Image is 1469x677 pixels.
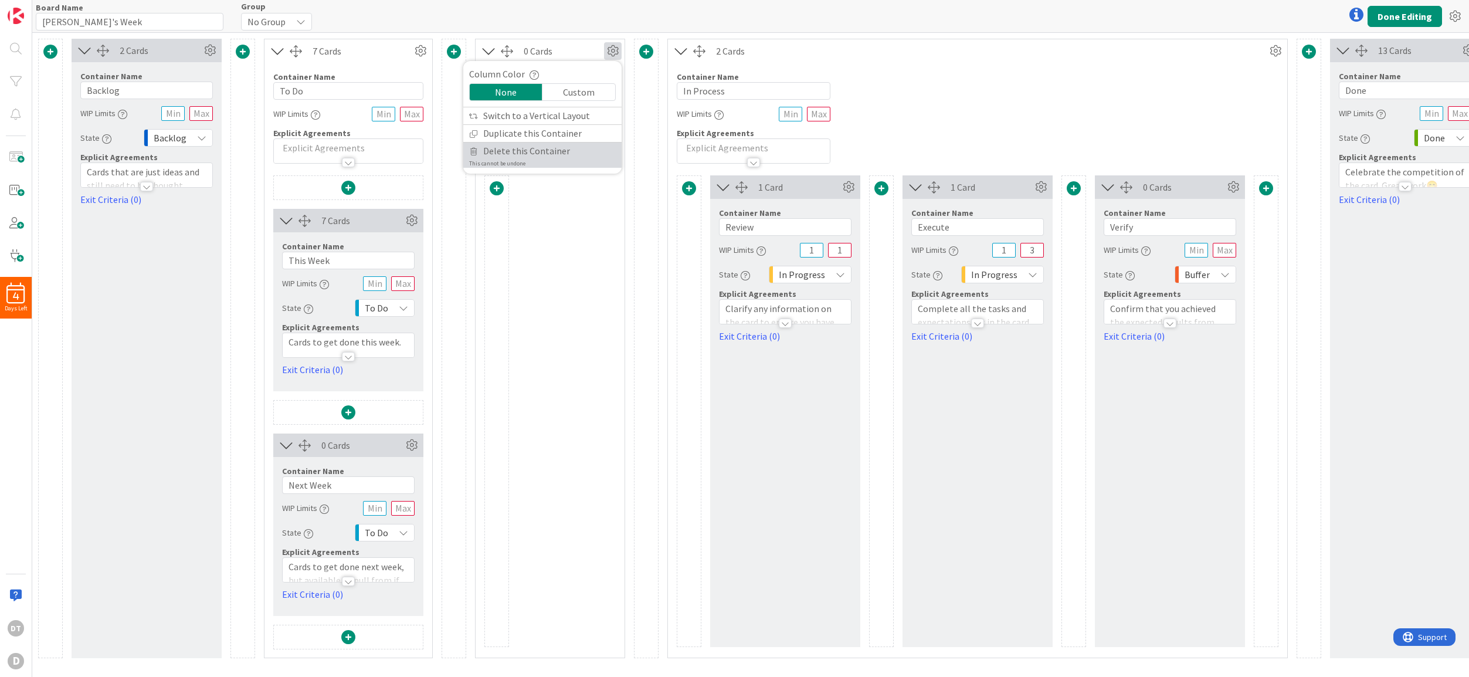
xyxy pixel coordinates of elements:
div: WIP Limits [911,239,958,260]
span: Explicit Agreements [677,128,754,138]
div: This cannot be undone [469,160,525,168]
div: D [8,653,24,669]
a: Delete this ContainerThis cannot be undone [463,143,622,168]
span: Backlog [154,130,186,146]
div: 1 Card [951,180,1032,194]
label: Board Name [36,2,83,13]
input: Add container name... [282,252,415,269]
div: WIP Limits [719,239,766,260]
input: Min [1420,106,1443,121]
div: 0 Cards [321,438,403,452]
div: State [282,297,313,319]
label: Container Name [282,466,344,476]
input: Max [400,107,423,121]
span: Explicit Agreements [282,547,359,557]
input: Max [189,106,213,121]
span: To Do [365,524,388,541]
input: Min [992,243,1016,258]
input: Max [1020,243,1044,258]
div: WIP Limits [282,273,329,294]
span: Support [25,2,53,16]
div: Custom [542,84,615,100]
span: Explicit Agreements [282,322,359,333]
div: 1 Card [758,180,840,194]
a: Exit Criteria (0) [1104,329,1236,343]
input: Add container name... [911,218,1044,236]
p: Cards to get done this week. [289,336,408,349]
input: Min [363,276,386,291]
span: Explicit Agreements [1339,152,1416,163]
div: State [1104,264,1135,285]
span: Explicit Agreements [273,128,351,138]
label: Container Name [1339,71,1401,82]
div: WIP Limits [273,103,320,124]
div: 7 Cards [321,214,403,228]
p: Clarify any information on the card to ensure you have everything needed to succeed. [725,302,845,342]
input: Min [779,107,802,121]
label: Container Name [911,208,973,218]
input: Max [391,276,415,291]
p: Celebrate the competition of the card. Great work [1345,165,1465,192]
label: Container Name [80,71,143,82]
div: WIP Limits [1104,239,1151,260]
div: DT [8,620,24,637]
span: Group [241,2,266,11]
div: State [1339,127,1370,148]
button: Done Editing [1368,6,1442,27]
a: Switch to a Vertical Layout [463,107,622,124]
div: 13 Cards [1378,43,1460,57]
span: Delete this Container [483,143,570,160]
p: Cards to get done next week, but available to pull from if you run out of cards in the column above. [289,560,408,614]
span: Explicit Agreements [1104,289,1181,299]
div: WIP Limits [282,497,329,519]
input: Min [372,107,395,121]
label: Container Name [282,241,344,252]
a: Exit Criteria (0) [80,192,213,207]
span: To Do [365,300,388,316]
input: Max [1213,243,1236,258]
input: Min [1185,243,1208,258]
div: None [470,84,542,100]
div: Column Color [469,67,616,81]
div: WIP Limits [80,103,127,124]
label: Container Name [1104,208,1166,218]
span: No Group [247,13,286,30]
input: Min [363,501,386,516]
label: Container Name [719,208,781,218]
span: In Progress [971,266,1017,283]
div: State [282,522,313,543]
input: Min [800,243,823,258]
input: Add container name... [677,82,830,100]
a: Exit Criteria (0) [719,329,851,343]
span: Explicit Agreements [911,289,989,299]
div: 2 Cards [120,43,201,57]
input: Add container name... [1104,218,1236,236]
div: State [911,264,942,285]
p: Confirm that you achieved the expected results from this card. [1110,302,1230,342]
div: WIP Limits [677,103,724,124]
div: 0 Cards [1143,180,1224,194]
span: In Progress [779,266,825,283]
img: Visit kanbanzone.com [8,8,24,24]
div: WIP Limits [1339,103,1386,124]
span: Explicit Agreements [719,289,796,299]
label: Container Name [273,72,335,82]
span: Done [1424,130,1445,146]
div: State [80,127,111,148]
a: Exit Criteria (0) [911,329,1044,343]
span: 4 [13,292,19,300]
input: Add container name... [719,218,851,236]
a: Duplicate this Container [463,125,622,142]
span: Explicit Agreements [80,152,158,163]
a: Exit Criteria (0) [282,587,415,601]
span: Buffer [1185,266,1210,283]
input: Max [828,243,851,258]
div: 2 Cards [716,44,1267,58]
div: 7 Cards [313,44,412,58]
input: Add container name... [282,476,415,494]
input: Add container name... [273,82,423,100]
input: Min [161,106,185,121]
input: Max [391,501,415,516]
a: Exit Criteria (0) [282,363,415,377]
div: State [719,264,750,285]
